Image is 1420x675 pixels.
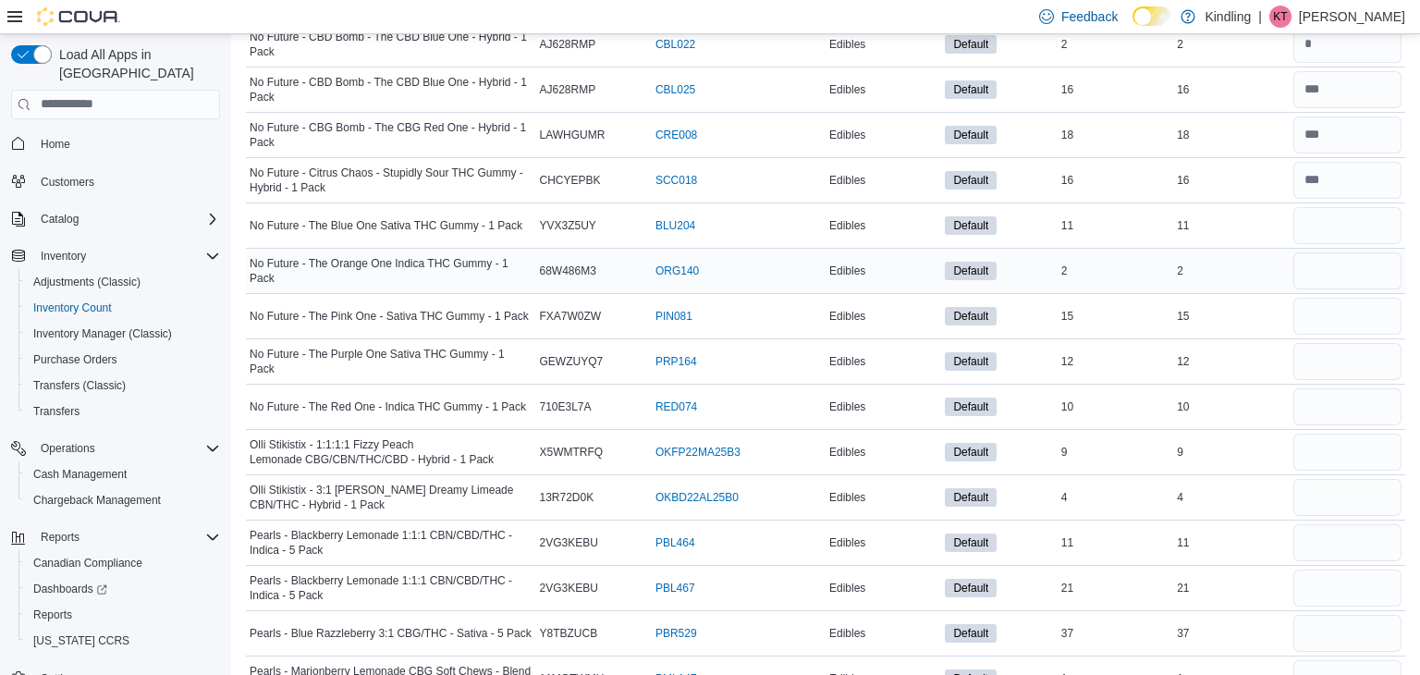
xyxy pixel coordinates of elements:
span: Default [953,444,988,460]
span: Default [945,126,997,144]
span: Adjustments (Classic) [33,275,141,289]
div: 10 [1173,396,1289,418]
span: Home [33,132,220,155]
span: Default [945,534,997,552]
span: Edibles [829,354,865,369]
span: 2VG3KEBU [540,581,598,595]
a: Inventory Manager (Classic) [26,323,179,345]
div: 15 [1173,305,1289,327]
button: Customers [4,168,227,195]
div: Kathleen Tai [1269,6,1291,28]
span: Transfers (Classic) [26,374,220,397]
span: Inventory Count [33,301,112,315]
p: Kindling [1205,6,1251,28]
a: Inventory Count [26,297,119,319]
a: SCC018 [655,173,697,188]
a: CRE008 [655,128,697,142]
span: Inventory [33,245,220,267]
span: Default [945,307,997,325]
span: No Future - CBD Bomb - The CBD Blue One - Hybrid - 1 Pack [250,75,532,104]
a: ORG140 [655,264,699,278]
button: Catalog [33,208,86,230]
span: Dark Mode [1132,26,1133,27]
span: Olli Stikistix - 3:1 [PERSON_NAME] Dreamy Limeade CBN/THC - Hybrid - 1 Pack [250,483,532,512]
div: 12 [1058,350,1173,373]
span: Default [945,171,997,190]
span: Edibles [829,173,865,188]
div: 9 [1173,441,1289,463]
a: PIN081 [655,309,692,324]
a: Cash Management [26,463,134,485]
span: Operations [33,437,220,460]
input: Dark Mode [1132,6,1171,26]
span: Home [41,137,70,152]
span: Washington CCRS [26,630,220,652]
a: CBL022 [655,37,695,52]
div: 2 [1173,33,1289,55]
a: BLU204 [655,218,695,233]
span: Default [945,80,997,99]
span: Purchase Orders [26,349,220,371]
span: Edibles [829,445,865,460]
a: [US_STATE] CCRS [26,630,137,652]
span: Inventory Manager (Classic) [33,326,172,341]
a: Canadian Compliance [26,552,150,574]
span: Edibles [829,264,865,278]
a: Purchase Orders [26,349,125,371]
span: Default [953,625,988,642]
a: Adjustments (Classic) [26,271,148,293]
div: 2 [1058,33,1173,55]
span: Dashboards [33,582,107,596]
span: Operations [41,441,95,456]
span: Adjustments (Classic) [26,271,220,293]
span: Transfers [26,400,220,423]
span: Default [945,624,997,643]
span: No Future - The Red One - Indica THC Gummy - 1 Pack [250,399,526,414]
span: Default [945,262,997,280]
button: Adjustments (Classic) [18,269,227,295]
button: Chargeback Management [18,487,227,513]
span: Customers [41,175,94,190]
div: 16 [1058,79,1173,101]
span: Default [945,352,997,371]
a: PBL464 [655,535,695,550]
span: Edibles [829,37,865,52]
span: Default [953,217,988,234]
div: 15 [1058,305,1173,327]
span: Purchase Orders [33,352,117,367]
button: Purchase Orders [18,347,227,373]
a: Transfers [26,400,87,423]
span: AJ628RMP [540,37,596,52]
button: Reports [4,524,227,550]
span: LAWHGUMR [540,128,606,142]
p: | [1258,6,1262,28]
button: Inventory [33,245,93,267]
a: Transfers (Classic) [26,374,133,397]
a: Customers [33,171,102,193]
span: Pearls - Blackberry Lemonade 1:1:1 CBN/CBD/THC - Indica - 5 Pack [250,573,532,603]
span: Edibles [829,128,865,142]
p: [PERSON_NAME] [1299,6,1405,28]
button: Operations [33,437,103,460]
span: Reports [41,530,80,545]
div: 18 [1173,124,1289,146]
span: Default [953,399,988,415]
span: Default [953,580,988,596]
span: Chargeback Management [26,489,220,511]
button: Inventory Manager (Classic) [18,321,227,347]
span: Reports [33,526,220,548]
span: Cash Management [33,467,127,482]
span: Feedback [1061,7,1118,26]
span: Reports [33,607,72,622]
span: Default [953,534,988,551]
span: 710E3L7A [540,399,592,414]
span: Catalog [33,208,220,230]
div: 18 [1058,124,1173,146]
div: 37 [1058,622,1173,644]
div: 16 [1173,169,1289,191]
button: [US_STATE] CCRS [18,628,227,654]
span: Default [953,36,988,53]
div: 37 [1173,622,1289,644]
div: 4 [1173,486,1289,509]
span: Reports [26,604,220,626]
